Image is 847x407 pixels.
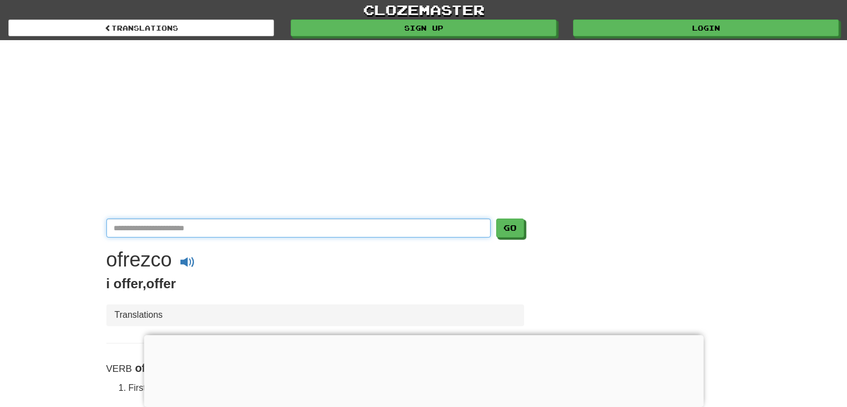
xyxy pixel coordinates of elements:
[291,20,556,36] a: Sign up
[144,335,703,404] iframe: Advertisement
[106,276,143,291] span: i offer
[129,382,524,395] li: First-person singular ( ) present indicative form of .
[106,51,741,207] iframe: Advertisement
[541,219,741,375] iframe: Advertisement
[174,254,201,274] button: Play audio ofrezco
[573,20,839,36] a: Login
[106,248,172,271] h1: ofrezco
[146,276,176,291] span: offer
[106,219,491,238] input: Translate Spanish-English
[115,309,163,322] li: Translations
[135,362,174,374] strong: ofrezco
[106,364,132,374] small: Verb
[8,20,274,36] a: Translations
[496,219,524,238] button: Go
[106,274,524,293] p: ,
